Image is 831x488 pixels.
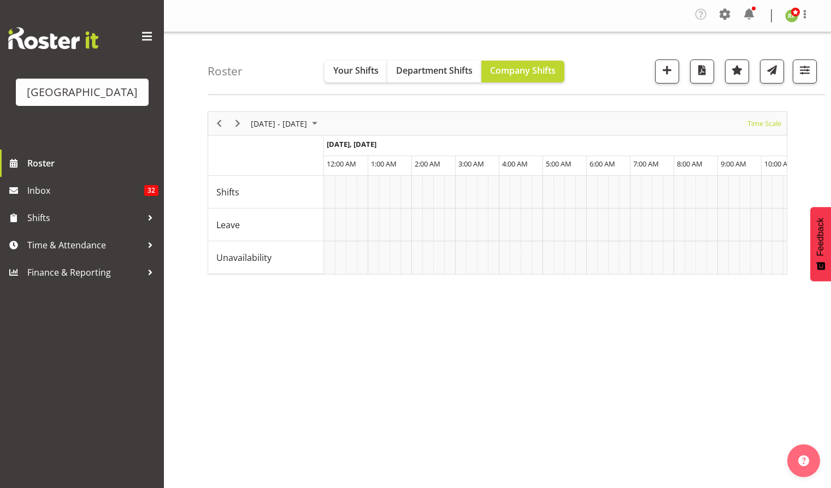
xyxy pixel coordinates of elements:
[208,176,324,209] td: Shifts resource
[27,210,142,226] span: Shifts
[216,186,239,199] span: Shifts
[387,61,481,82] button: Department Shifts
[27,237,142,253] span: Time & Attendance
[546,159,571,169] span: 5:00 AM
[655,59,679,84] button: Add a new shift
[481,61,564,82] button: Company Shifts
[8,27,98,49] img: Rosterit website logo
[208,209,324,241] td: Leave resource
[27,182,144,199] span: Inbox
[27,264,142,281] span: Finance & Reporting
[371,159,397,169] span: 1:00 AM
[725,59,749,84] button: Highlight an important date within the roster.
[27,84,138,100] div: [GEOGRAPHIC_DATA]
[764,159,794,169] span: 10:00 AM
[396,64,473,76] span: Department Shifts
[208,241,324,274] td: Unavailability resource
[144,185,158,196] span: 32
[798,455,809,466] img: help-xxl-2.png
[590,159,615,169] span: 6:00 AM
[208,65,243,78] h4: Roster
[746,117,783,130] button: Time Scale
[760,59,784,84] button: Send a list of all shifts for the selected filtered period to all rostered employees.
[793,59,817,84] button: Filter Shifts
[333,64,379,76] span: Your Shifts
[327,139,376,149] span: [DATE], [DATE]
[249,117,322,130] button: August 25 - 31, 2025
[502,159,528,169] span: 4:00 AM
[810,207,831,281] button: Feedback - Show survey
[231,117,245,130] button: Next
[212,117,227,130] button: Previous
[210,112,228,135] div: Previous
[327,159,356,169] span: 12:00 AM
[677,159,703,169] span: 8:00 AM
[216,218,240,231] span: Leave
[325,61,387,82] button: Your Shifts
[27,155,158,171] span: Roster
[746,117,782,130] span: Time Scale
[458,159,484,169] span: 3:00 AM
[633,159,659,169] span: 7:00 AM
[208,111,787,275] div: Timeline Week of August 27, 2025
[216,251,272,264] span: Unavailability
[785,9,798,22] img: richard-freeman9074.jpg
[690,59,714,84] button: Download a PDF of the roster according to the set date range.
[250,117,308,130] span: [DATE] - [DATE]
[490,64,556,76] span: Company Shifts
[228,112,247,135] div: Next
[816,218,826,256] span: Feedback
[415,159,440,169] span: 2:00 AM
[721,159,746,169] span: 9:00 AM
